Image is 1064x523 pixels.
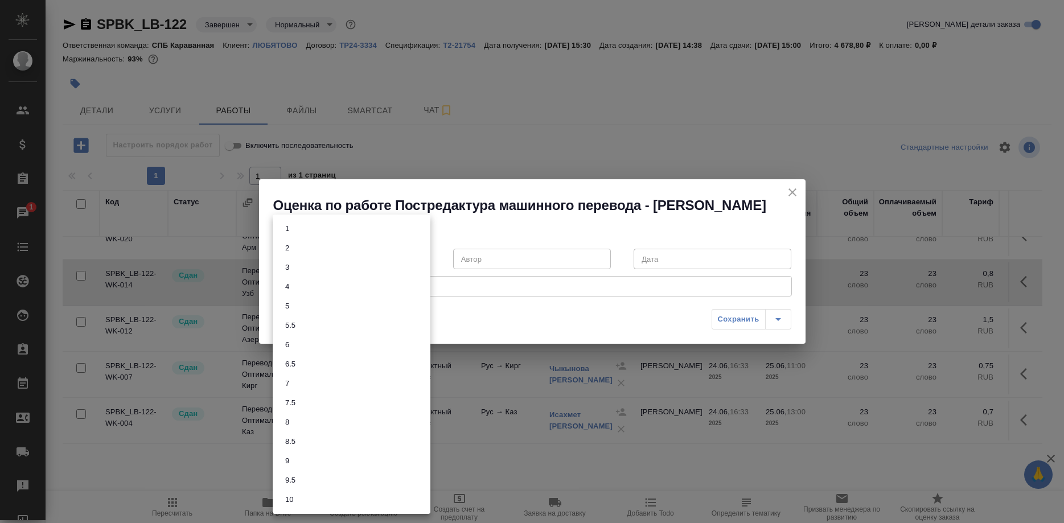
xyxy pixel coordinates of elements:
button: 5.5 [282,319,299,332]
button: 2 [282,242,293,254]
button: 5 [282,300,293,312]
button: 7 [282,377,293,390]
button: 9.5 [282,474,299,487]
button: 6.5 [282,358,299,370]
button: 3 [282,261,293,274]
button: 7.5 [282,397,299,409]
button: 8 [282,416,293,429]
button: 9 [282,455,293,467]
button: 8.5 [282,435,299,448]
button: 1 [282,223,293,235]
button: 6 [282,339,293,351]
button: 10 [282,493,297,506]
button: 4 [282,281,293,293]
